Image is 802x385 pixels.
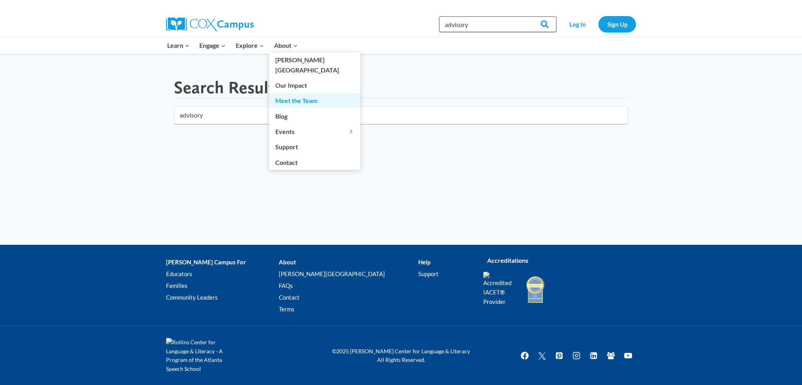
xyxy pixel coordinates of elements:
[569,348,584,363] a: Instagram
[439,16,556,32] input: Search Cox Campus
[269,108,360,123] a: Blog
[603,348,619,363] a: Facebook Group
[162,37,195,54] button: Child menu of Learn
[327,347,475,365] p: ©2025 [PERSON_NAME] Center for Language & Literacy All Rights Reserved.
[487,257,528,264] strong: Accreditations
[560,16,636,32] nav: Secondary Navigation
[166,17,254,31] img: Cox Campus
[269,139,360,154] a: Support
[269,37,303,54] button: Child menu of About
[526,275,545,304] img: IDA Accredited
[620,348,636,363] a: YouTube
[269,93,360,108] a: Meet the Team
[162,37,302,54] nav: Primary Navigation
[166,280,279,292] a: Families
[174,106,628,124] input: Search for...
[166,338,237,373] img: Rollins Center for Language & Literacy - A Program of the Atlanta Speech School
[231,37,269,54] button: Child menu of Explore
[517,348,533,363] a: Facebook
[269,155,360,170] a: Contact
[269,124,360,139] button: Child menu of Events
[174,77,282,98] h1: Search Results
[551,348,567,363] a: Pinterest
[279,280,418,292] a: FAQs
[279,292,418,304] a: Contact
[418,268,471,280] a: Support
[279,304,418,315] a: Terms
[586,348,601,363] a: Linkedin
[269,78,360,93] a: Our Impact
[560,16,594,32] a: Log In
[195,37,231,54] button: Child menu of Engage
[537,351,547,360] img: Twitter X icon white
[166,292,279,304] a: Community Leaders
[483,272,517,306] img: Accredited IACET® Provider
[598,16,636,32] a: Sign Up
[166,268,279,280] a: Educators
[534,348,550,363] a: Twitter
[279,268,418,280] a: [PERSON_NAME][GEOGRAPHIC_DATA]
[269,52,360,78] a: [PERSON_NAME][GEOGRAPHIC_DATA]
